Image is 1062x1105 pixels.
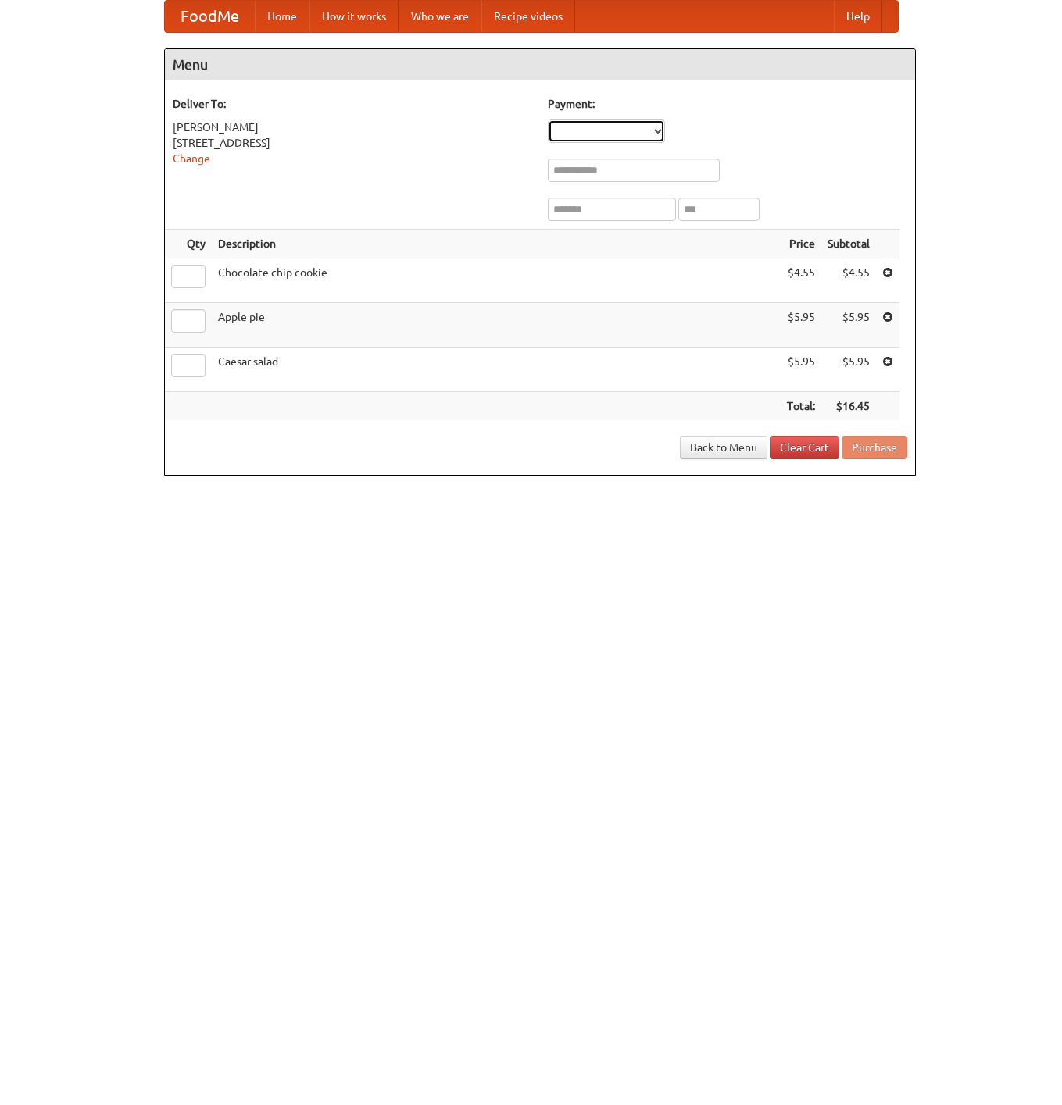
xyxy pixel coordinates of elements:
th: Subtotal [821,230,876,258]
th: $16.45 [821,392,876,421]
h5: Deliver To: [173,96,532,112]
div: [STREET_ADDRESS] [173,135,532,151]
a: FoodMe [165,1,255,32]
td: Caesar salad [212,348,781,392]
td: Apple pie [212,303,781,348]
th: Price [781,230,821,258]
td: $5.95 [821,348,876,392]
td: $5.95 [781,303,821,348]
a: Help [834,1,882,32]
h5: Payment: [548,96,907,112]
td: $5.95 [781,348,821,392]
a: How it works [309,1,399,32]
div: [PERSON_NAME] [173,119,532,135]
th: Qty [165,230,212,258]
a: Recipe videos [481,1,575,32]
td: $5.95 [821,303,876,348]
a: Back to Menu [680,436,767,459]
h4: Menu [165,49,915,80]
td: $4.55 [781,258,821,303]
a: Clear Cart [770,436,839,459]
td: Chocolate chip cookie [212,258,781,303]
td: $4.55 [821,258,876,303]
a: Who we are [399,1,481,32]
a: Home [255,1,309,32]
th: Description [212,230,781,258]
th: Total: [781,392,821,421]
a: Change [173,152,210,165]
button: Purchase [842,436,907,459]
